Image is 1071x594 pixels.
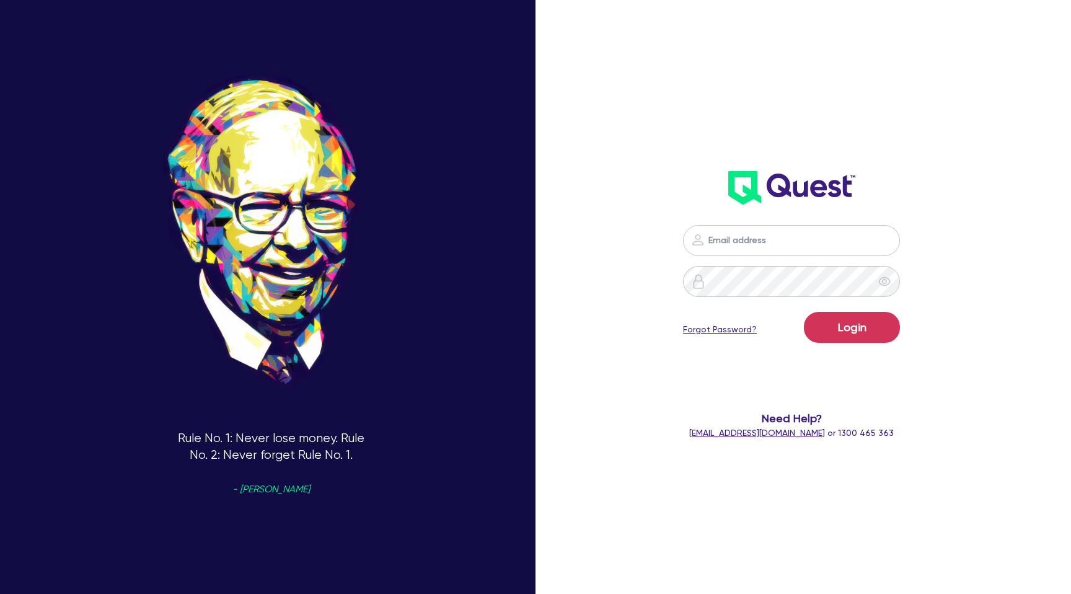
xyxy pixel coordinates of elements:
span: eye [878,275,891,288]
img: icon-password [690,233,705,247]
a: Forgot Password? [683,323,757,336]
button: Login [804,312,900,343]
input: Email address [683,225,900,256]
span: or 1300 465 363 [689,428,894,438]
img: icon-password [691,274,706,289]
span: - [PERSON_NAME] [232,485,310,494]
img: wH2k97JdezQIQAAAABJRU5ErkJggg== [728,171,855,205]
a: [EMAIL_ADDRESS][DOMAIN_NAME] [689,428,825,438]
span: Need Help? [650,410,933,427]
